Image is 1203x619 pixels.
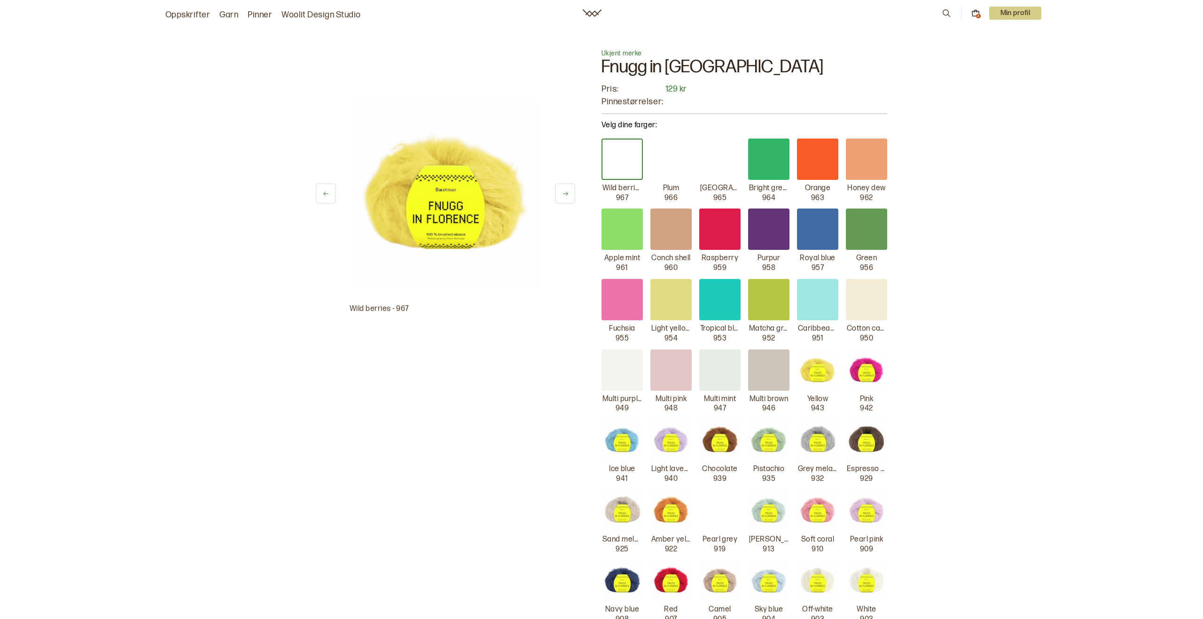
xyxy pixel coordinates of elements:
p: 919 [714,545,726,555]
p: Cotton candy [847,324,886,334]
p: Honey dew [847,184,885,193]
p: Yellow [807,395,828,404]
p: 964 [762,193,775,203]
p: Pearl grey [703,535,738,545]
p: Pistachio [753,464,784,474]
img: Yellow [797,349,838,391]
p: 950 [860,334,873,344]
button: User dropdown [989,7,1042,20]
p: 955 [616,334,629,344]
p: Plum [663,184,680,193]
img: Camel [699,560,741,601]
img: Red [650,560,692,601]
p: 961 [616,263,628,273]
p: 959 [713,263,726,273]
img: Off-white [797,560,838,601]
p: 963 [811,193,824,203]
img: Light lavender [650,419,692,461]
p: 951 [812,334,823,344]
p: Conch shell [651,254,690,263]
p: Raspberry [702,254,738,263]
img: Navy blue [601,560,643,601]
p: 910 [812,545,823,555]
img: Sky blue [748,560,789,601]
p: 952 [762,334,775,344]
p: 946 [762,404,775,414]
img: Espresso melange [846,419,887,461]
p: 960 [664,263,678,273]
p: 958 [762,263,775,273]
p: Matcha green [749,324,789,334]
img: Pearl pink [846,490,887,531]
p: Soft coral [801,535,835,545]
p: Wild berries - 967 [350,304,541,314]
p: 956 [860,263,873,273]
p: Light yellow [651,324,691,334]
img: Sand melange [601,490,643,531]
p: Green [856,254,877,263]
p: Bright green [749,184,789,193]
a: Garn [219,8,238,22]
p: 957 [812,263,824,273]
p: Pink [860,395,874,404]
p: 129 kr [665,84,887,94]
p: 942 [860,404,873,414]
p: 922 [665,545,677,555]
p: Royal blue [800,254,836,263]
p: 947 [714,404,726,414]
img: Amber yellow [650,490,692,531]
a: Oppskrifter [165,8,210,22]
img: Pink [846,349,887,391]
p: Purpur [758,254,781,263]
img: Bilde av garn [350,98,541,289]
p: 925 [616,545,628,555]
button: 3 [971,9,980,17]
p: 935 [762,474,775,484]
p: 965 [713,193,726,203]
p: Fuchsia [609,324,635,334]
p: Wild berries [602,184,642,193]
p: Light lavender [651,464,691,474]
p: Chocolate [702,464,737,474]
p: 929 [860,474,873,484]
p: 949 [616,404,629,414]
p: 909 [860,545,873,555]
p: Caribbean blue [798,324,837,334]
img: Pistachio [748,419,789,461]
p: Ice blue [609,464,635,474]
p: Pearl pink [850,535,883,545]
h1: Fnugg in [GEOGRAPHIC_DATA] [601,58,887,84]
p: Multi pink [656,395,687,404]
p: Sand melange [602,535,642,545]
p: Tropical blue [700,324,740,334]
img: Chocolate [699,419,741,461]
p: Multi brown [750,395,788,404]
span: Ukjent merke [601,49,642,57]
a: Pinner [248,8,272,22]
a: Woolit [583,9,601,17]
p: Pris: [601,84,664,94]
p: Navy blue [605,605,639,615]
p: [GEOGRAPHIC_DATA] [700,184,740,193]
img: Ice blue [601,419,643,461]
p: Amber yellow [651,535,691,545]
div: 3 [976,14,981,18]
p: White [857,605,876,615]
p: 962 [860,193,873,203]
p: Camel [709,605,731,615]
img: Jade green [748,490,789,531]
p: Apple mint [604,254,641,263]
p: 939 [713,474,726,484]
p: Sky blue [755,605,783,615]
p: 913 [763,545,774,555]
p: 953 [713,334,726,344]
p: Multi purple [602,395,642,404]
p: Off-white [802,605,833,615]
p: Pinnestørrelser: [601,96,664,107]
p: 954 [664,334,678,344]
p: 943 [811,404,824,414]
img: Soft coral [797,490,838,531]
p: Velg dine farger: [601,120,887,131]
p: 940 [664,474,678,484]
p: Multi mint [704,395,736,404]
